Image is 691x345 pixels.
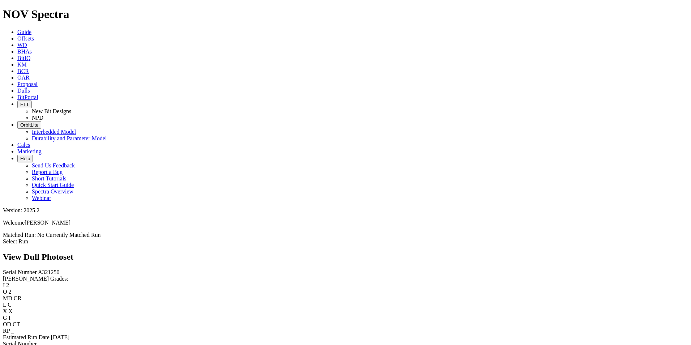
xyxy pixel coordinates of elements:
[8,302,12,308] span: C
[13,321,20,327] span: CT
[17,121,41,129] button: OrbitLite
[17,101,32,108] button: FTT
[32,182,74,188] a: Quick Start Guide
[3,334,50,340] label: Estimated Run Date
[17,94,38,100] a: BitPortal
[17,142,30,148] a: Calcs
[17,68,29,74] a: BCR
[32,135,107,141] a: Durability and Parameter Model
[3,289,7,295] label: O
[32,188,73,195] a: Spectra Overview
[32,162,75,169] a: Send Us Feedback
[3,282,5,288] label: I
[9,289,12,295] span: 2
[20,122,38,128] span: OrbitLite
[3,220,688,226] p: Welcome
[17,29,31,35] a: Guide
[17,35,34,42] a: Offsets
[3,295,12,301] label: MD
[32,108,71,114] a: New Bit Designs
[17,61,27,68] a: KM
[3,207,688,214] div: Version: 2025.2
[32,129,76,135] a: Interbedded Model
[17,81,38,87] a: Proposal
[32,195,51,201] a: Webinar
[32,169,63,175] a: Report a Bug
[3,308,7,314] label: X
[25,220,70,226] span: [PERSON_NAME]
[20,102,29,107] span: FTT
[51,334,70,340] span: [DATE]
[20,156,30,161] span: Help
[32,175,66,182] a: Short Tutorials
[17,48,32,55] a: BHAs
[3,8,688,21] h1: NOV Spectra
[14,295,21,301] span: CR
[17,148,42,154] a: Marketing
[17,42,27,48] a: WD
[3,321,11,327] label: OD
[3,302,6,308] label: L
[3,238,28,244] a: Select Run
[9,308,13,314] span: X
[11,328,14,334] span: _
[3,276,688,282] div: [PERSON_NAME] Grades:
[9,315,10,321] span: I
[3,269,37,275] label: Serial Number
[17,74,30,81] a: OAR
[32,115,43,121] a: NPD
[37,232,101,238] span: No Currently Matched Run
[17,88,30,94] a: Dulls
[6,282,9,288] span: 2
[17,55,30,61] a: BitIQ
[3,252,688,262] h2: View Dull Photoset
[3,328,10,334] label: RP
[38,269,60,275] span: A321250
[3,315,7,321] label: G
[3,232,36,238] span: Matched Run:
[17,155,33,162] button: Help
